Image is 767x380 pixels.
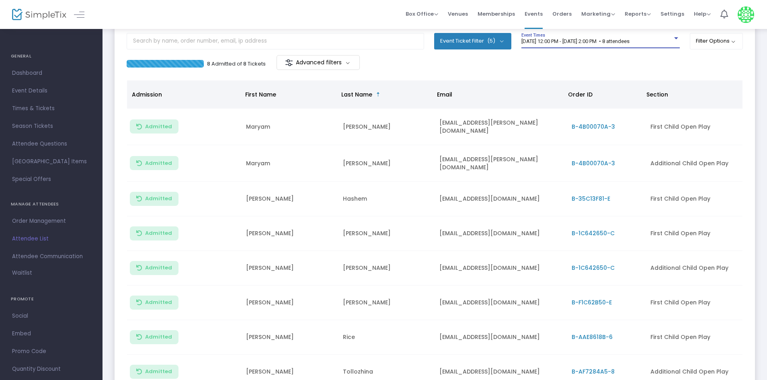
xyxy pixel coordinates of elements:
m-button: Advanced filters [277,55,360,70]
td: First Child Open Play [646,320,742,355]
td: [EMAIL_ADDRESS][DOMAIN_NAME] [435,251,566,286]
span: B-F1C62B50-E [572,298,612,306]
span: [DATE] 12:00 PM - [DATE] 2:00 PM • 8 attendees [521,38,630,44]
span: Embed [12,329,90,339]
span: Attendee Questions [12,139,90,149]
span: Promo Code [12,346,90,357]
span: Waitlist [12,269,32,277]
td: First Child Open Play [646,182,742,216]
span: Section [646,90,668,99]
h4: PROMOTE [11,291,92,307]
button: Filter Options [690,33,743,49]
td: Hashem [338,182,435,216]
span: B-1C642650-C [572,264,615,272]
td: First Child Open Play [646,109,742,145]
button: Admitted [130,296,178,310]
span: Social [12,311,90,321]
button: Admitted [130,119,178,134]
span: Admitted [145,265,172,271]
span: Sortable [375,91,381,98]
span: Admitted [145,230,172,236]
span: Quantity Discount [12,364,90,374]
span: Admitted [145,195,172,202]
td: [EMAIL_ADDRESS][PERSON_NAME][DOMAIN_NAME] [435,145,566,182]
span: B-1C642650-C [572,229,615,237]
td: [PERSON_NAME] [338,251,435,286]
span: Marketing [581,10,615,18]
span: Email [437,90,452,99]
td: [PERSON_NAME] [241,182,338,216]
td: [EMAIL_ADDRESS][DOMAIN_NAME] [435,182,566,216]
td: Additional Child Open Play [646,145,742,182]
span: Help [694,10,711,18]
button: Event Ticket Filter(5) [434,33,511,49]
span: Admitted [145,123,172,130]
button: Admitted [130,156,178,170]
span: [GEOGRAPHIC_DATA] Items [12,156,90,167]
span: Order ID [568,90,593,99]
span: Season Tickets [12,121,90,131]
td: [PERSON_NAME] [241,286,338,320]
span: Admitted [145,334,172,340]
td: Rice [338,320,435,355]
td: [PERSON_NAME] [338,109,435,145]
p: 8 Admitted of 8 Tickets [207,60,266,68]
span: Admitted [145,299,172,306]
h4: MANAGE ATTENDEES [11,196,92,212]
span: Attendee Communication [12,251,90,262]
button: Admitted [130,261,178,275]
span: Orders [552,4,572,24]
button: Admitted [130,192,178,206]
span: Admission [132,90,162,99]
span: Order Management [12,216,90,226]
td: [PERSON_NAME] [338,145,435,182]
span: Event Details [12,86,90,96]
input: Search by name, order number, email, ip address [127,33,424,49]
span: Admitted [145,368,172,375]
td: [PERSON_NAME] [241,251,338,286]
span: Special Offers [12,174,90,185]
h4: GENERAL [11,48,92,64]
span: Settings [660,4,684,24]
td: [PERSON_NAME] [241,216,338,251]
span: (5) [487,38,495,44]
span: Venues [448,4,468,24]
span: B-4B00070A-3 [572,123,615,131]
button: Admitted [130,330,178,344]
span: Attendee List [12,234,90,244]
span: B-AF7284A5-8 [572,368,615,376]
span: Dashboard [12,68,90,78]
td: Maryam [241,109,338,145]
span: Admitted [145,160,172,166]
span: B-35C13F81-E [572,195,610,203]
td: [EMAIL_ADDRESS][PERSON_NAME][DOMAIN_NAME] [435,109,566,145]
td: Additional Child Open Play [646,251,742,286]
td: [PERSON_NAME] [338,286,435,320]
td: Maryam [241,145,338,182]
span: B-AAE8618B-6 [572,333,613,341]
td: [PERSON_NAME] [338,216,435,251]
span: B-4B00070A-3 [572,159,615,167]
img: filter [285,59,293,67]
span: Events [525,4,543,24]
td: First Child Open Play [646,286,742,320]
button: Admitted [130,365,178,379]
button: Admitted [130,226,178,240]
span: First Name [245,90,276,99]
td: First Child Open Play [646,216,742,251]
td: [EMAIL_ADDRESS][DOMAIN_NAME] [435,216,566,251]
td: [PERSON_NAME] [241,320,338,355]
span: Memberships [478,4,515,24]
span: Reports [625,10,651,18]
span: Last Name [341,90,372,99]
span: Times & Tickets [12,103,90,114]
td: [EMAIL_ADDRESS][DOMAIN_NAME] [435,320,566,355]
span: Box Office [406,10,438,18]
td: [EMAIL_ADDRESS][DOMAIN_NAME] [435,286,566,320]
